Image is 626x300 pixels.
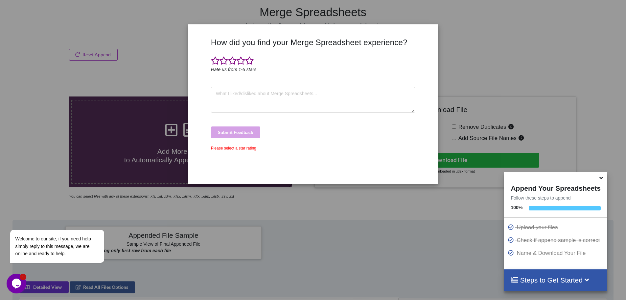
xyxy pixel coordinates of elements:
[211,67,257,72] i: Rate us from 1-5 stars
[211,145,415,151] div: Please select a star rating
[211,38,415,47] h3: How did you find your Merge Spreadsheet experience?
[511,276,600,284] h4: Steps to Get Started
[504,182,607,192] h4: Append Your Spreadsheets
[7,170,125,270] iframe: chat widget
[507,223,605,232] p: Upload your files
[507,236,605,244] p: Check if append sample is correct
[504,195,607,201] p: Follow these steps to append
[511,205,522,210] b: 100 %
[7,274,28,293] iframe: chat widget
[507,249,605,257] p: Name & Download Your File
